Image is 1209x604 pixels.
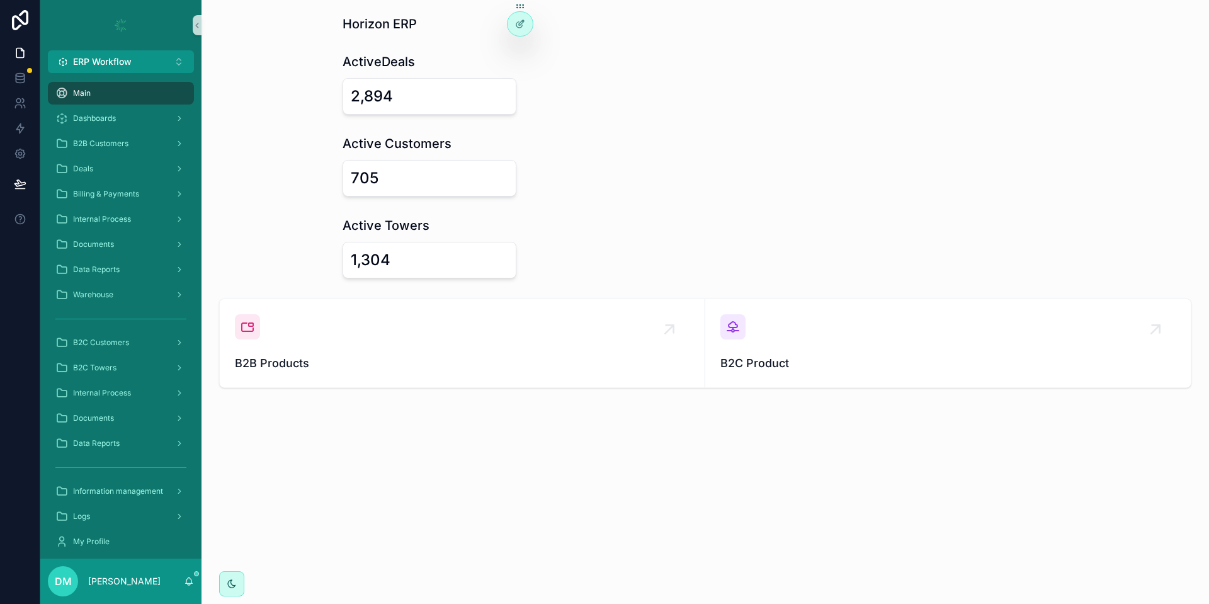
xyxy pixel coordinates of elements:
a: Data Reports [48,432,194,455]
a: Information management [48,480,194,503]
span: B2C Product [720,355,1176,372]
div: 1,304 [351,250,390,270]
img: App logo [111,15,131,35]
span: B2C Towers [73,363,116,373]
a: B2C Product [705,299,1191,387]
a: Internal Process [48,208,194,231]
a: Dashboards [48,107,194,130]
span: Dashboards [73,113,116,123]
a: B2C Towers [48,356,194,379]
span: Data Reports [73,265,120,275]
div: scrollable content [40,73,201,559]
a: Deals [48,157,194,180]
span: Billing & Payments [73,189,139,199]
h1: Horizon ERP [343,15,417,33]
div: 2,894 [351,86,393,106]
span: Internal Process [73,214,131,224]
a: Billing & Payments [48,183,194,205]
h1: Active Customers [343,135,451,152]
a: Internal Process [48,382,194,404]
a: Main [48,82,194,105]
span: My Profile [73,537,110,547]
a: Data Reports [48,258,194,281]
p: [PERSON_NAME] [88,575,161,588]
span: Internal Process [73,388,131,398]
h1: Active Towers [343,217,429,234]
span: B2B Products [235,355,690,372]
a: Documents [48,233,194,256]
h1: ActiveDeals [343,53,415,71]
a: B2B Customers [48,132,194,155]
span: DM [55,574,72,589]
span: Deals [73,164,93,174]
a: Logs [48,505,194,528]
a: My Profile [48,530,194,553]
div: 705 [351,168,378,188]
span: Documents [73,239,114,249]
a: B2B Products [220,299,705,387]
a: Documents [48,407,194,430]
span: Main [73,88,91,98]
span: Information management [73,486,163,496]
span: B2B Customers [73,139,128,149]
button: Select Button [48,50,194,73]
span: ERP Workflow [73,55,132,68]
a: Warehouse [48,283,194,306]
span: Documents [73,413,114,423]
a: B2C Customers [48,331,194,354]
span: Logs [73,511,90,521]
span: Data Reports [73,438,120,448]
span: Warehouse [73,290,113,300]
span: B2C Customers [73,338,129,348]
